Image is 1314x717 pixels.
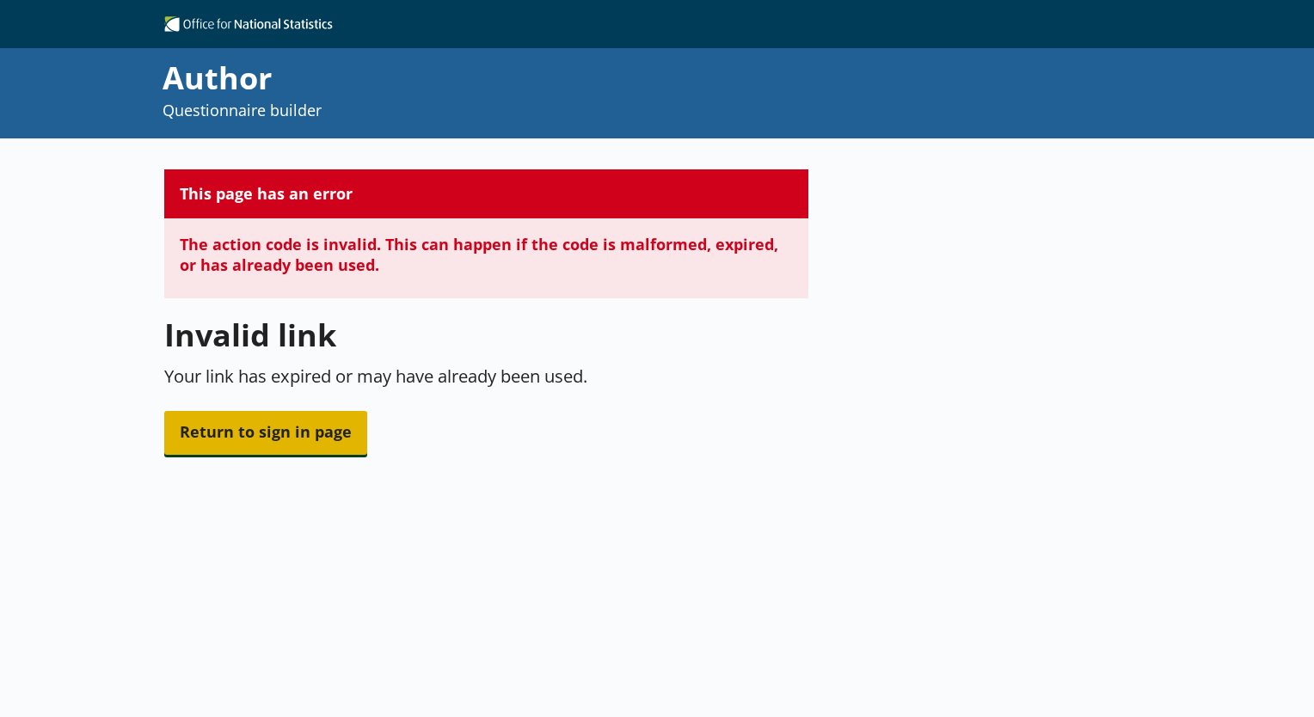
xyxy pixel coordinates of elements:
[164,314,808,356] h1: Invalid link
[163,57,880,100] div: Author
[180,234,793,275] div: The action code is invalid. This can happen if the code is malformed, expired, or has already bee...
[163,100,880,121] p: Questionnaire builder
[164,411,367,455] button: Return to sign in page
[164,364,587,388] p: Your link has expired or may have already been used.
